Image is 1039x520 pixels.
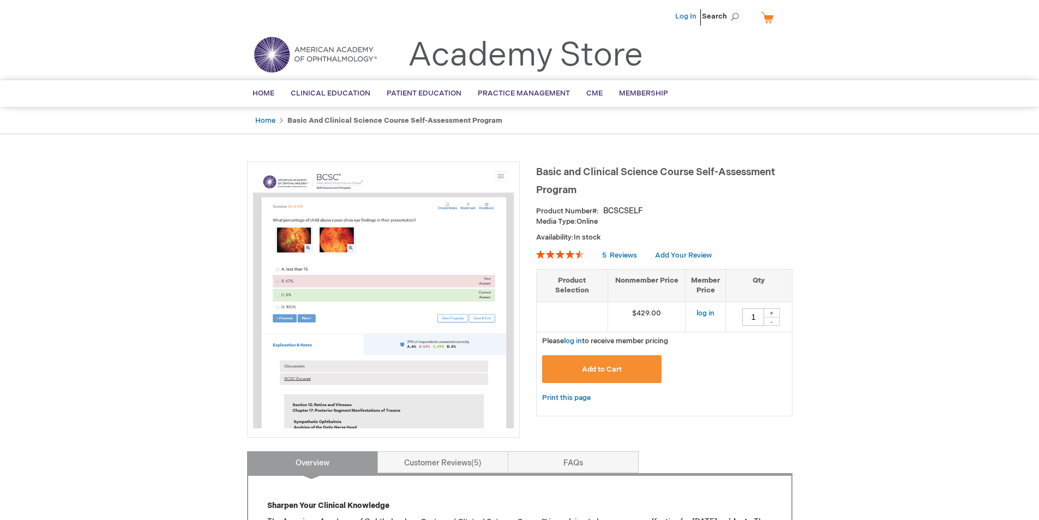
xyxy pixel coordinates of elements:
[603,206,643,217] div: BCSCSELF
[542,337,668,345] span: Please to receive member pricing
[471,458,482,468] span: 5
[574,233,600,242] span: In stock
[536,207,599,216] strong: Product Number
[253,89,274,98] span: Home
[253,168,514,428] img: Basic and Clinical Science Course Self-Assessment Program
[536,250,584,259] div: 92%
[686,269,726,302] th: Member Price
[610,251,637,260] span: Reviews
[478,89,570,98] span: Practice Management
[536,232,792,243] p: Availability:
[602,251,606,260] span: 5
[536,217,792,227] p: Online
[267,501,389,510] strong: Sharpen Your Clinical Knowledge
[608,302,686,332] td: $429.00
[542,355,662,383] button: Add to Cart
[764,308,780,318] div: +
[542,391,591,405] a: Print this page
[726,269,792,302] th: Qty
[377,451,508,473] a: Customer Reviews5
[675,12,696,21] a: Log In
[255,116,275,125] a: Home
[655,251,712,260] a: Add Your Review
[602,251,639,260] a: 5 Reviews
[696,309,714,318] a: log in
[247,451,378,473] a: Overview
[291,89,370,98] span: Clinical Education
[702,5,743,27] span: Search
[582,365,622,374] span: Add to Cart
[564,337,582,345] a: log in
[586,89,603,98] span: CME
[537,269,608,302] th: Product Selection
[742,308,764,326] input: Qty
[508,451,639,473] a: FAQs
[408,36,643,75] a: Academy Store
[619,89,668,98] span: Membership
[608,269,686,302] th: Nonmember Price
[536,166,775,196] span: Basic and Clinical Science Course Self-Assessment Program
[287,116,502,125] strong: Basic and Clinical Science Course Self-Assessment Program
[764,317,780,326] div: -
[536,217,576,226] strong: Media Type:
[387,89,461,98] span: Patient Education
